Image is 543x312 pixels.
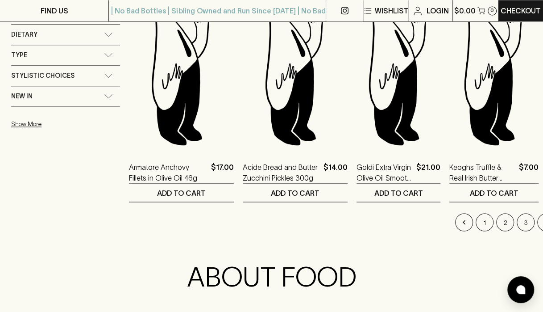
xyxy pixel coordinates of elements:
[356,161,413,183] a: Goldi Extra Virgin Olive Oil Smooth 500ml
[11,86,120,106] div: New In
[271,187,319,198] p: ADD TO CART
[356,183,440,202] button: ADD TO CART
[11,66,120,86] div: Stylistic Choices
[416,161,440,183] p: $21.00
[11,115,128,133] button: Show More
[449,161,515,183] a: Keoghs Truffle & Real Irish Butter Chips 125g
[516,285,525,294] img: bubble-icon
[157,187,206,198] p: ADD TO CART
[470,187,518,198] p: ADD TO CART
[41,5,68,16] p: FIND US
[11,25,120,45] div: Dietary
[11,70,75,81] span: Stylistic Choices
[496,213,514,231] button: Go to page 2
[211,161,234,183] p: $17.00
[375,5,409,16] p: Wishlist
[501,5,541,16] p: Checkout
[449,183,539,202] button: ADD TO CART
[427,5,449,16] p: Login
[519,161,539,183] p: $7.00
[323,161,348,183] p: $14.00
[11,45,120,65] div: Type
[11,29,37,40] span: Dietary
[243,183,348,202] button: ADD TO CART
[129,183,234,202] button: ADD TO CART
[11,50,27,61] span: Type
[476,213,493,231] button: Go to page 1
[455,213,473,231] button: Go to previous page
[82,261,462,293] h2: ABOUT FOOD
[374,187,423,198] p: ADD TO CART
[454,5,476,16] p: $0.00
[129,161,207,183] a: Armatore Anchovy Fillets in Olive Oil 46g
[517,213,535,231] button: Go to page 3
[490,8,494,13] p: 0
[243,161,320,183] a: Acide Bread and Butter Zucchini Pickles 300g
[11,91,33,102] span: New In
